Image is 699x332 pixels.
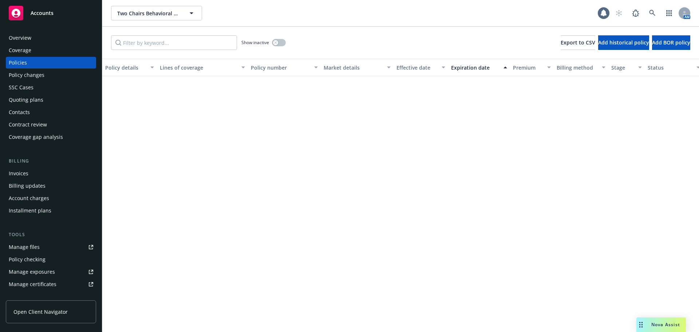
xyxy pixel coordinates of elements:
div: Policy checking [9,254,46,265]
div: Manage files [9,241,40,253]
div: Policy number [251,64,310,71]
div: Manage certificates [9,278,56,290]
div: Contacts [9,106,30,118]
a: Contacts [6,106,96,118]
div: Account charges [9,192,49,204]
div: Stage [611,64,634,71]
div: Policy changes [9,69,44,81]
a: Start snowing [612,6,626,20]
a: Manage exposures [6,266,96,278]
a: Installment plans [6,205,96,216]
button: Add historical policy [598,35,649,50]
div: Policy details [105,64,146,71]
button: Export to CSV [561,35,595,50]
div: Invoices [9,168,28,179]
a: Report a Bug [628,6,643,20]
a: Policy changes [6,69,96,81]
a: Search [645,6,660,20]
button: Two Chairs Behavioral Health Group [111,6,202,20]
a: SSC Cases [6,82,96,93]
div: Market details [324,64,383,71]
button: Policy number [248,59,321,76]
div: Billing method [557,64,597,71]
div: Tools [6,231,96,238]
div: Effective date [396,64,437,71]
div: Manage exposures [9,266,55,278]
button: Nova Assist [636,317,686,332]
div: SSC Cases [9,82,33,93]
span: Nova Assist [651,321,680,328]
a: Manage claims [6,291,96,302]
span: Export to CSV [561,39,595,46]
div: Expiration date [451,64,499,71]
div: Quoting plans [9,94,43,106]
div: Drag to move [636,317,645,332]
div: Coverage gap analysis [9,131,63,143]
a: Manage certificates [6,278,96,290]
span: Add BOR policy [652,39,690,46]
div: Billing [6,157,96,165]
a: Overview [6,32,96,44]
div: Lines of coverage [160,64,237,71]
button: Add BOR policy [652,35,690,50]
a: Invoices [6,168,96,179]
span: Accounts [31,10,54,16]
a: Policies [6,57,96,69]
a: Contract review [6,119,96,130]
a: Switch app [662,6,676,20]
span: Add historical policy [598,39,649,46]
a: Accounts [6,3,96,23]
button: Expiration date [448,59,510,76]
span: Two Chairs Behavioral Health Group [117,9,180,17]
div: Overview [9,32,31,44]
div: Coverage [9,44,31,56]
button: Effective date [394,59,448,76]
a: Account charges [6,192,96,204]
button: Market details [321,59,394,76]
a: Quoting plans [6,94,96,106]
div: Premium [513,64,543,71]
div: Manage claims [9,291,46,302]
a: Billing updates [6,180,96,192]
div: Billing updates [9,180,46,192]
button: Policy details [102,59,157,76]
button: Premium [510,59,554,76]
div: Contract review [9,119,47,130]
span: Open Client Navigator [13,308,68,316]
a: Coverage gap analysis [6,131,96,143]
a: Manage files [6,241,96,253]
a: Coverage [6,44,96,56]
button: Stage [608,59,645,76]
button: Lines of coverage [157,59,248,76]
div: Policies [9,57,27,69]
a: Policy checking [6,254,96,265]
div: Status [648,64,692,71]
div: Installment plans [9,205,51,216]
span: Show inactive [241,39,269,46]
input: Filter by keyword... [111,35,237,50]
button: Billing method [554,59,608,76]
